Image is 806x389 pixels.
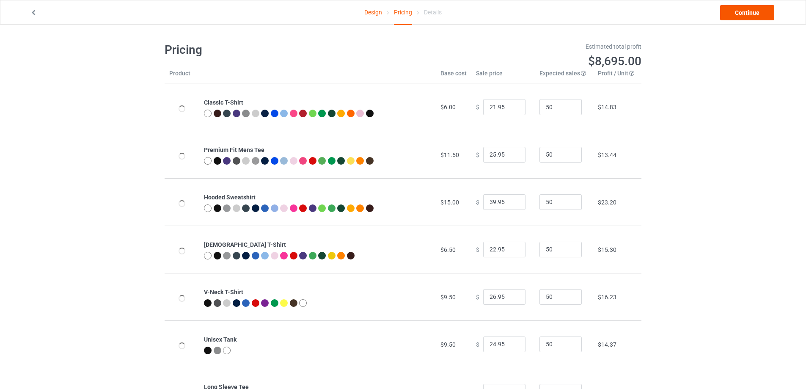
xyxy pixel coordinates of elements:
span: $11.50 [440,152,459,158]
span: $8,695.00 [588,54,641,68]
b: Classic T-Shirt [204,99,243,106]
span: $ [476,199,479,205]
span: $15.00 [440,199,459,206]
div: Pricing [394,0,412,25]
span: $ [476,293,479,300]
h1: Pricing [165,42,397,58]
img: heather_texture.png [242,110,250,117]
img: heather_texture.png [252,157,259,165]
span: $15.30 [598,246,616,253]
div: Estimated total profit [409,42,642,51]
span: $16.23 [598,294,616,301]
th: Base cost [436,69,471,83]
span: $ [476,104,479,110]
span: $23.20 [598,199,616,206]
th: Expected sales [535,69,593,83]
b: [DEMOGRAPHIC_DATA] T-Shirt [204,241,286,248]
img: heather_texture.png [214,347,221,354]
a: Continue [720,5,774,20]
span: $14.83 [598,104,616,110]
th: Profit / Unit [593,69,641,83]
div: Details [424,0,442,24]
b: Unisex Tank [204,336,237,343]
th: Sale price [471,69,535,83]
a: Design [364,0,382,24]
span: $13.44 [598,152,616,158]
span: $ [476,341,479,348]
span: $ [476,151,479,158]
b: Premium Fit Mens Tee [204,146,264,153]
span: $6.50 [440,246,456,253]
b: V-Neck T-Shirt [204,289,243,295]
th: Product [165,69,199,83]
span: $14.37 [598,341,616,348]
b: Hooded Sweatshirt [204,194,256,201]
span: $9.50 [440,294,456,301]
span: $ [476,246,479,253]
span: $6.00 [440,104,456,110]
span: $9.50 [440,341,456,348]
